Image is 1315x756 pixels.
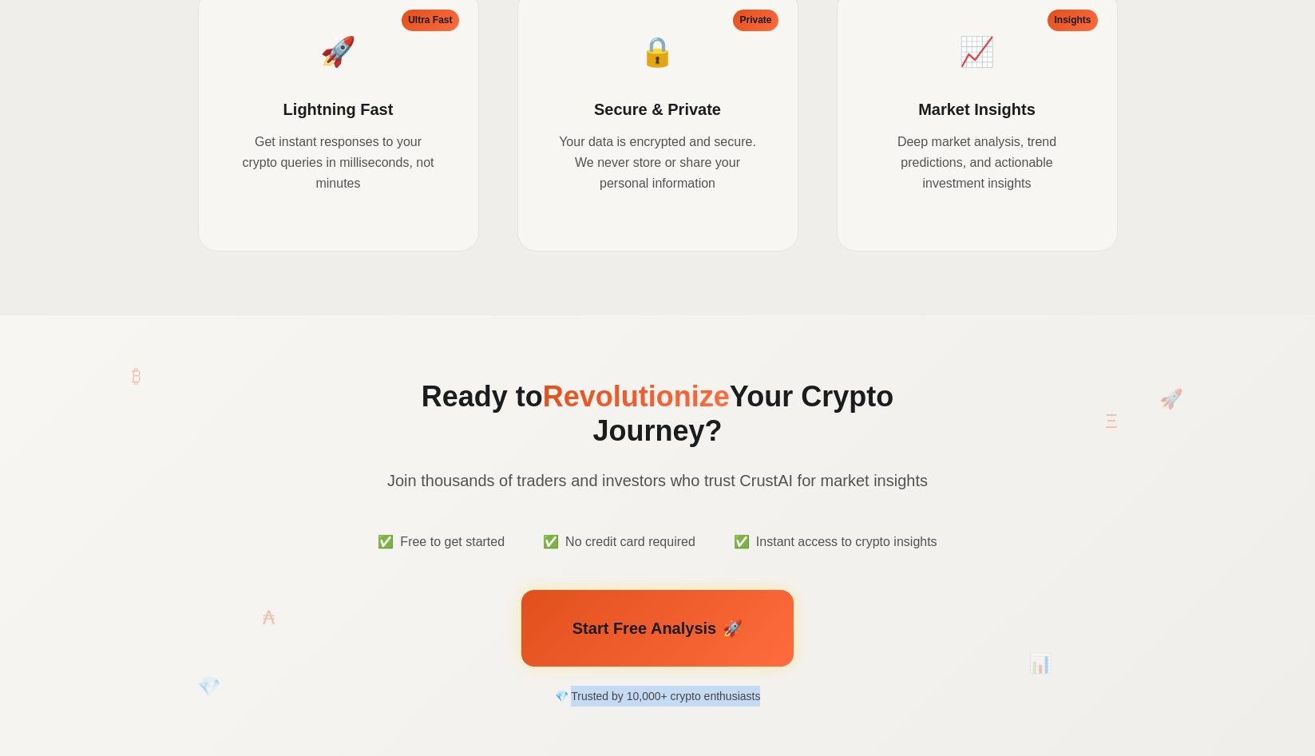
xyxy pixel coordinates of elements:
[733,10,778,31] div: Private
[565,532,695,552] span: No credit card required
[402,10,458,31] div: Ultra Fast
[237,132,440,193] p: Get instant responses to your crypto queries in milliseconds, not minutes
[400,532,505,552] span: Free to get started
[572,615,716,641] span: Start Free Analysis
[876,100,1079,119] h3: Market Insights
[756,532,937,552] span: Instant access to crypto insights
[358,468,958,493] p: Join thousands of traders and investors who trust CrustAI for market insights
[556,100,759,119] h3: Secure & Private
[358,379,958,448] h2: Ready to Your Crypto Journey?
[723,615,743,641] span: 🚀
[876,132,1079,193] p: Deep market analysis, trend predictions, and actionable investment insights
[543,380,730,413] span: Revolutionize
[640,29,675,75] div: 🔒
[555,690,761,703] span: 💎 Trusted by 10,000+ crypto enthusiasts
[543,532,559,552] span: ✅
[378,532,394,552] span: ✅
[320,29,356,75] div: 🚀
[734,532,750,552] span: ✅
[1048,10,1097,31] div: Insights
[237,100,440,119] h3: Lightning Fast
[556,132,759,193] p: Your data is encrypted and secure. We never store or share your personal information
[521,590,794,667] a: Start Free Analysis🚀
[959,29,995,75] div: 📈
